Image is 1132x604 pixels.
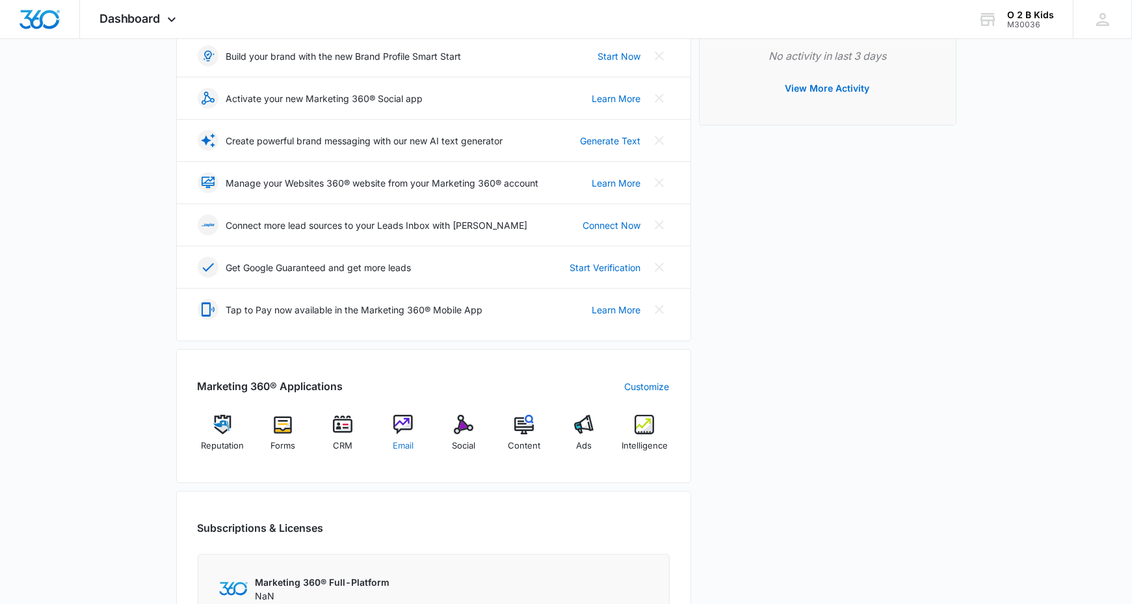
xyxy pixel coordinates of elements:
[256,575,390,603] div: NaN
[257,415,308,462] a: Forms
[649,215,670,235] button: Close
[649,299,670,320] button: Close
[508,440,540,453] span: Content
[1007,20,1054,29] div: account id
[219,582,248,596] img: Marketing 360 Logo
[198,378,343,394] h2: Marketing 360® Applications
[226,92,423,105] p: Activate your new Marketing 360® Social app
[226,49,462,63] p: Build your brand with the new Brand Profile Smart Start
[226,218,528,232] p: Connect more lead sources to your Leads Inbox with [PERSON_NAME]
[720,48,935,64] p: No activity in last 3 days
[592,176,641,190] a: Learn More
[198,520,324,536] h2: Subscriptions & Licenses
[99,12,161,25] span: Dashboard
[649,172,670,193] button: Close
[452,440,475,453] span: Social
[625,380,670,393] a: Customize
[198,415,248,462] a: Reputation
[620,415,670,462] a: Intelligence
[649,257,670,278] button: Close
[649,88,670,109] button: Close
[378,415,428,462] a: Email
[270,440,295,453] span: Forms
[226,134,503,148] p: Create powerful brand messaging with our new AI text generator
[583,218,641,232] a: Connect Now
[439,415,489,462] a: Social
[226,176,539,190] p: Manage your Websites 360® website from your Marketing 360® account
[649,46,670,66] button: Close
[499,415,549,462] a: Content
[226,303,483,317] p: Tap to Pay now available in the Marketing 360® Mobile App
[622,440,668,453] span: Intelligence
[576,440,592,453] span: Ads
[559,415,609,462] a: Ads
[226,261,412,274] p: Get Google Guaranteed and get more leads
[592,303,641,317] a: Learn More
[201,440,244,453] span: Reputation
[570,261,641,274] a: Start Verification
[772,73,883,104] button: View More Activity
[598,49,641,63] a: Start Now
[318,415,368,462] a: CRM
[256,575,390,589] p: Marketing 360® Full-Platform
[393,440,414,453] span: Email
[649,130,670,151] button: Close
[333,440,352,453] span: CRM
[581,134,641,148] a: Generate Text
[592,92,641,105] a: Learn More
[1007,10,1054,20] div: account name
